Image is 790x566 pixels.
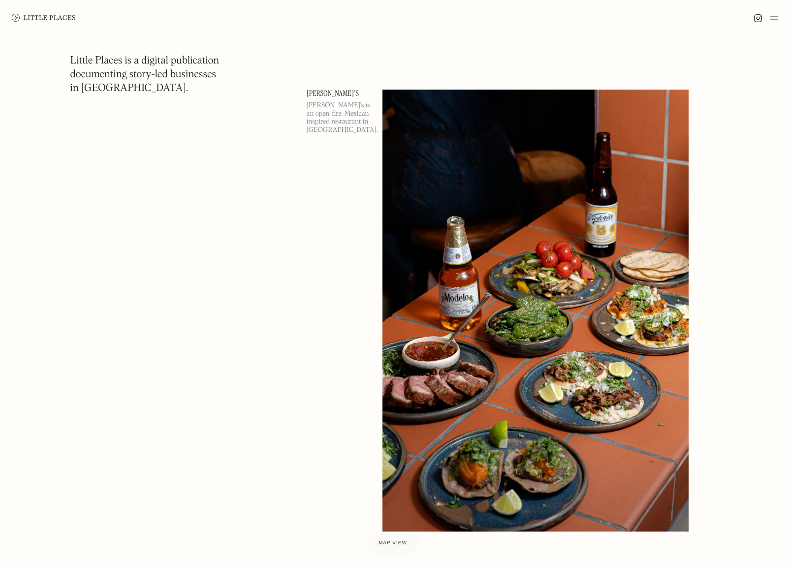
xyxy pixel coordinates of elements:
a: Map view [367,533,419,554]
h1: Little Places is a digital publication documenting story-led businesses in [GEOGRAPHIC_DATA]. [70,54,220,95]
p: [PERSON_NAME]'s is an open-fire, Mexican inspired restaurant in [GEOGRAPHIC_DATA]. [307,101,371,134]
span: Map view [379,540,407,546]
a: [PERSON_NAME]'s [307,90,371,97]
img: Lucia's [382,90,689,532]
